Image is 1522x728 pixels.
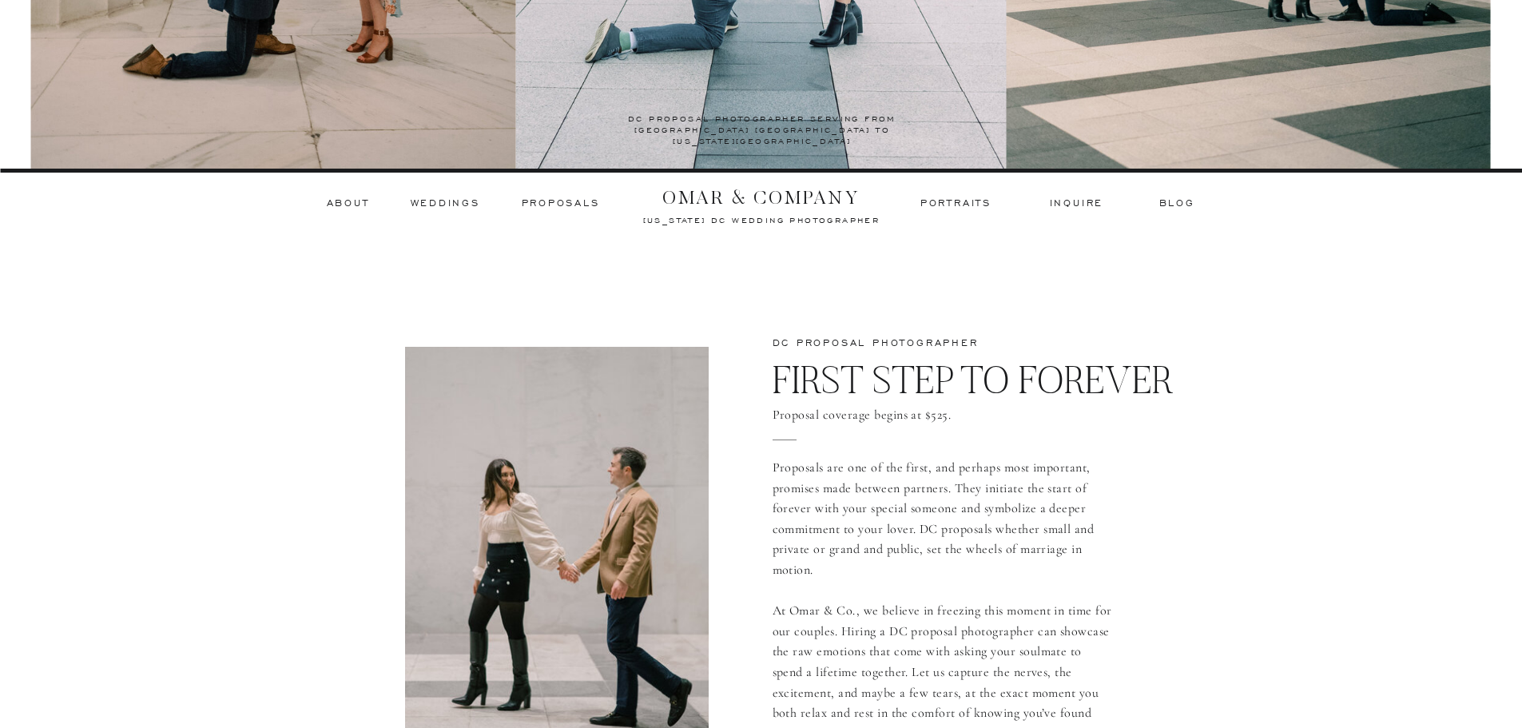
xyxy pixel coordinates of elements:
a: inquire [1050,197,1104,211]
p: Proposal coverage begins at $525. [773,405,1052,424]
a: ABOUT [327,197,368,211]
a: Weddings [411,197,480,211]
h1: DC Proposal Photographer serving from [GEOGRAPHIC_DATA] [GEOGRAPHIC_DATA] to [US_STATE][GEOGRAPHI... [618,113,907,135]
h3: First step to forever [773,357,1233,405]
a: [US_STATE] dc wedding photographer [600,215,924,223]
h2: DC Proposal photographer [773,336,1038,356]
a: BLOG [1159,197,1193,211]
a: Proposals [522,197,600,211]
p: Proposals are one of the first, and perhaps most important, promises made between partners. They ... [773,458,1116,722]
a: Portraits [919,197,994,211]
a: OMAR & COMPANY [633,182,890,204]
